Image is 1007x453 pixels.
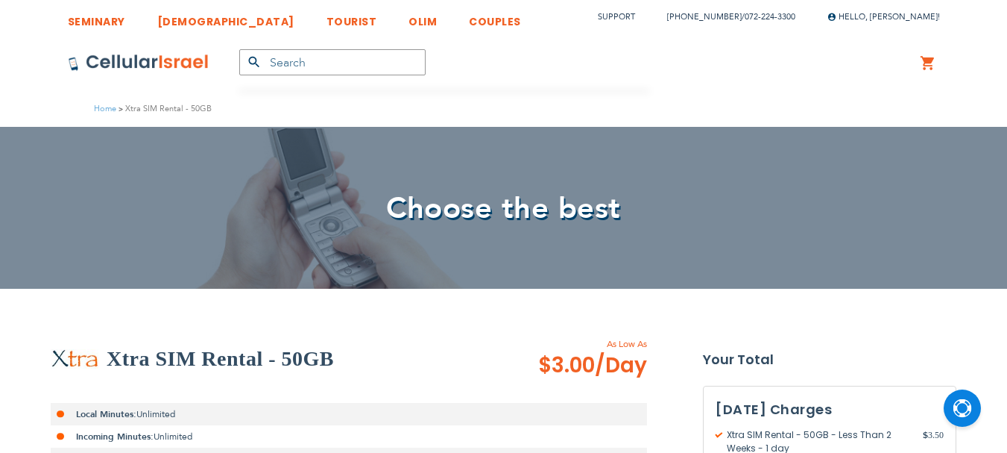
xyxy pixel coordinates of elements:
[538,351,647,381] span: $3.00
[386,188,621,229] span: Choose the best
[116,101,212,116] li: Xtra SIM Rental - 50GB
[469,4,521,31] a: COUPLES
[239,49,426,75] input: Search
[51,425,647,448] li: Unlimited
[76,431,154,443] strong: Incoming Minutes:
[827,11,940,22] span: Hello, [PERSON_NAME]!
[598,11,635,22] a: Support
[326,4,377,31] a: TOURIST
[498,337,647,351] span: As Low As
[68,54,209,72] img: Cellular Israel Logo
[68,4,125,31] a: SEMINARY
[107,344,334,374] h2: Xtra SIM Rental - 50GB
[51,403,647,425] li: Unlimited
[923,428,928,442] span: $
[716,399,944,421] h3: [DATE] Charges
[408,4,437,31] a: OLIM
[745,11,795,22] a: 072-224-3300
[595,351,647,381] span: /Day
[667,11,742,22] a: [PHONE_NUMBER]
[51,349,99,369] img: Xtra SIM Rental - 50GB
[703,349,956,371] strong: Your Total
[652,6,795,28] li: /
[76,408,136,420] strong: Local Minutes:
[157,4,294,31] a: [DEMOGRAPHIC_DATA]
[94,103,116,114] a: Home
